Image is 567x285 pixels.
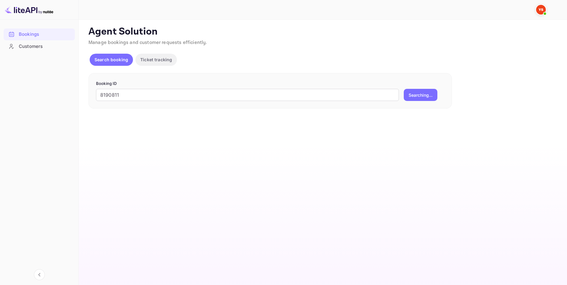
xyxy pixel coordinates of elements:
p: Agent Solution [88,26,556,38]
p: Booking ID [96,81,444,87]
button: Searching... [404,89,437,101]
p: Search booking [94,56,128,63]
div: Customers [19,43,72,50]
img: Yandex Support [536,5,546,15]
a: Customers [4,41,75,52]
input: Enter Booking ID (e.g., 63782194) [96,89,399,101]
div: Bookings [19,31,72,38]
img: LiteAPI logo [5,5,53,15]
button: Collapse navigation [34,269,45,280]
span: Manage bookings and customer requests efficiently. [88,39,207,46]
p: Ticket tracking [140,56,172,63]
a: Bookings [4,29,75,40]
